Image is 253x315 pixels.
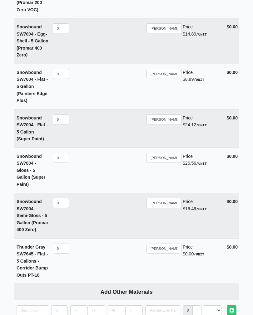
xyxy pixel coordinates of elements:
[196,162,207,166] strong: /UNIT
[183,244,220,258] div: $0.00
[146,244,181,254] input: Search
[17,154,45,187] strong: Snowbound SW7004 - Gloss - 5 Gallon (Super Paint)
[183,198,220,212] div: $16.49
[183,153,220,167] div: $26.56
[227,199,238,204] strong: $0.00
[183,114,220,128] div: $24.12
[53,244,69,254] input: quantity
[17,199,48,232] strong: Snowbound SW7004 - Semi-Gloss - 5 Gallon (Promar 400 Zero)
[227,70,238,75] strong: $0.00
[183,69,220,76] div: Price
[183,198,220,205] div: Price
[227,245,238,250] strong: $0.00
[100,289,152,295] b: Add Other Materials
[194,78,204,82] strong: /UNIT
[227,115,238,120] strong: $0.00
[53,153,69,163] input: quantity
[146,23,181,33] input: Search
[227,24,238,29] strong: $0.00
[196,124,207,127] strong: /UNIT
[183,23,220,31] div: Price
[146,69,181,79] input: Search
[53,198,69,208] input: quantity
[183,153,220,160] div: Price
[146,198,181,208] input: Search
[53,23,69,33] input: quantity
[17,245,48,278] strong: Thunder Gray SW7645 - Flat - 5 Gallons - Corridor Bump Outs PT-18
[17,24,48,57] strong: Snowbound SW7004 - Egg-Shell - 5 Gallon (Promar 400 Zero)
[17,115,48,142] strong: Snowbound SW7004 - Flat - 5 Gallon (Super Paint)
[194,253,204,256] strong: /UNIT
[146,153,181,163] input: Search
[183,114,220,122] div: Price
[196,33,207,36] strong: /UNIT
[53,114,69,124] input: quantity
[183,69,220,83] div: $8.89
[196,207,207,211] strong: /UNIT
[53,69,69,79] input: quantity
[17,70,48,103] strong: Snowbound SW7004 - Flat - 5 Gallon (Painters Edge Plus)
[183,23,220,37] div: $14.89
[183,244,220,251] div: Price
[146,114,181,124] input: Search
[227,154,238,159] strong: $0.00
